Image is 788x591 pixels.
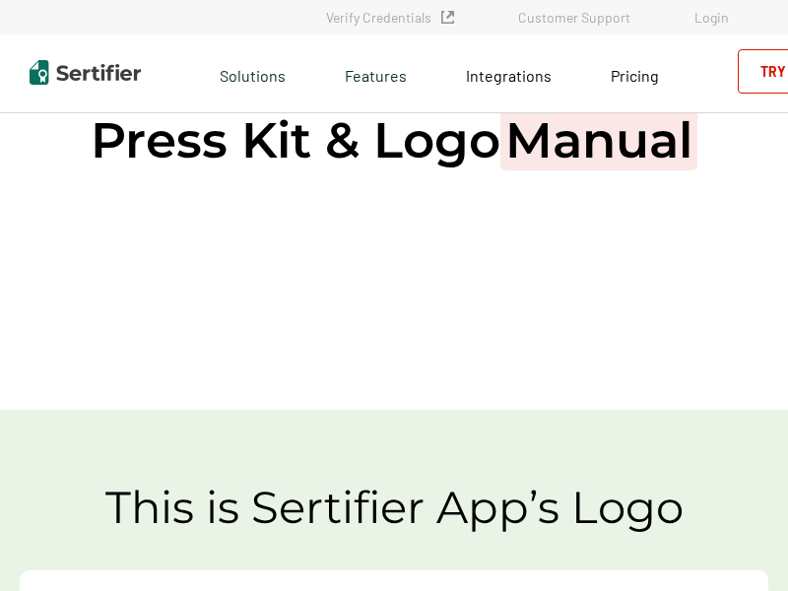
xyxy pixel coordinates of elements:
[466,66,552,85] span: Integrations
[20,479,768,536] span: This is Sertifier App’s Logo
[345,61,407,86] span: Features
[220,61,286,86] span: Solutions
[441,11,454,24] img: Verified
[91,108,697,172] h1: Press Kit & Logo
[466,61,552,86] a: Integrations
[518,9,630,26] a: Customer Support
[611,61,659,86] a: Pricing
[30,60,141,85] img: Sertifier | Digital Credentialing Platform
[500,110,697,170] span: Manual
[611,66,659,85] span: Pricing
[694,9,729,26] a: Login
[326,9,454,26] a: Verify Credentials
